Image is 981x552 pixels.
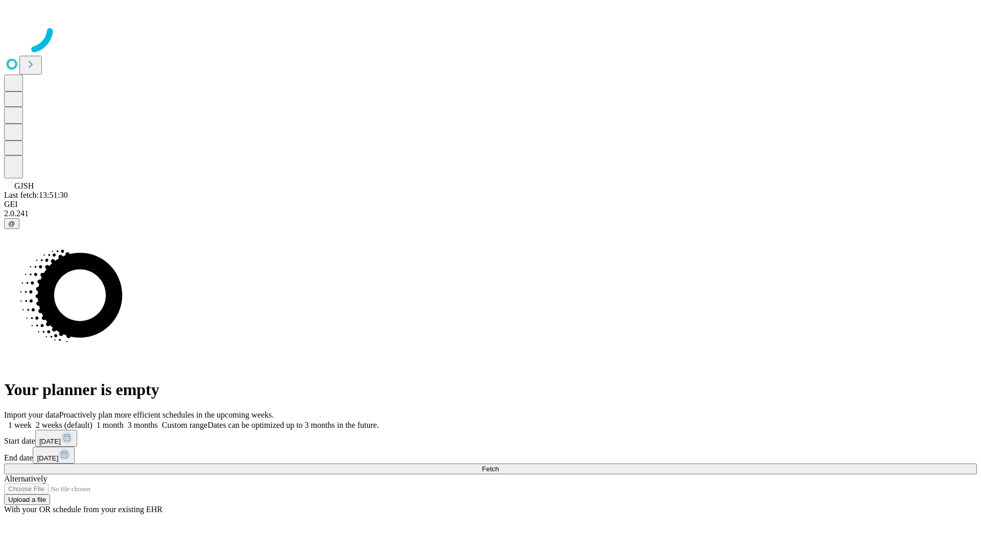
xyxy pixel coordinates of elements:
[207,421,379,429] span: Dates can be optimized up to 3 months in the future.
[4,380,977,399] h1: Your planner is empty
[4,447,977,464] div: End date
[162,421,207,429] span: Custom range
[35,430,77,447] button: [DATE]
[4,474,47,483] span: Alternatively
[4,430,977,447] div: Start date
[36,421,92,429] span: 2 weeks (default)
[4,191,68,199] span: Last fetch: 13:51:30
[4,494,50,505] button: Upload a file
[8,421,32,429] span: 1 week
[97,421,124,429] span: 1 month
[59,410,274,419] span: Proactively plan more efficient schedules in the upcoming weeks.
[4,218,19,229] button: @
[4,464,977,474] button: Fetch
[33,447,75,464] button: [DATE]
[4,505,162,514] span: With your OR schedule from your existing EHR
[39,438,61,445] span: [DATE]
[8,220,15,227] span: @
[4,200,977,209] div: GEI
[128,421,158,429] span: 3 months
[37,454,58,462] span: [DATE]
[482,465,499,473] span: Fetch
[4,209,977,218] div: 2.0.241
[4,410,59,419] span: Import your data
[14,181,34,190] span: GJSH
